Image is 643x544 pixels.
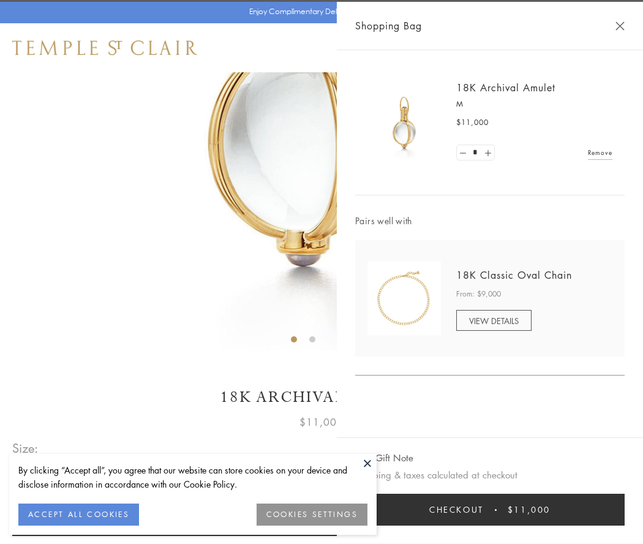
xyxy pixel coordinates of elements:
[456,98,612,110] p: M
[18,504,139,526] button: ACCEPT ALL COOKIES
[249,6,388,18] p: Enjoy Complimentary Delivery & Returns
[456,310,532,331] a: VIEW DETAILS
[355,467,625,483] p: Shipping & taxes calculated at checkout
[18,463,367,491] div: By clicking “Accept all”, you agree that our website can store cookies on your device and disclos...
[429,503,484,516] span: Checkout
[355,18,422,34] span: Shopping Bag
[367,262,441,335] img: N88865-OV18
[588,146,612,159] a: Remove
[355,494,625,526] button: Checkout $11,000
[367,86,441,159] img: 18K Archival Amulet
[508,503,551,516] span: $11,000
[481,145,494,161] a: Set quantity to 2
[12,387,631,408] h1: 18K Archival Amulet
[457,145,469,161] a: Set quantity to 0
[456,268,572,282] a: 18K Classic Oval Chain
[456,81,555,94] a: 18K Archival Amulet
[355,214,625,228] span: Pairs well with
[615,21,625,31] button: Close Shopping Bag
[299,414,344,430] span: $11,000
[12,40,197,55] img: Temple St. Clair
[257,504,367,526] button: COOKIES SETTINGS
[355,450,413,466] button: Add Gift Note
[12,438,39,458] span: Size:
[456,116,489,129] span: $11,000
[469,315,519,327] span: VIEW DETAILS
[456,288,501,300] span: From: $9,000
